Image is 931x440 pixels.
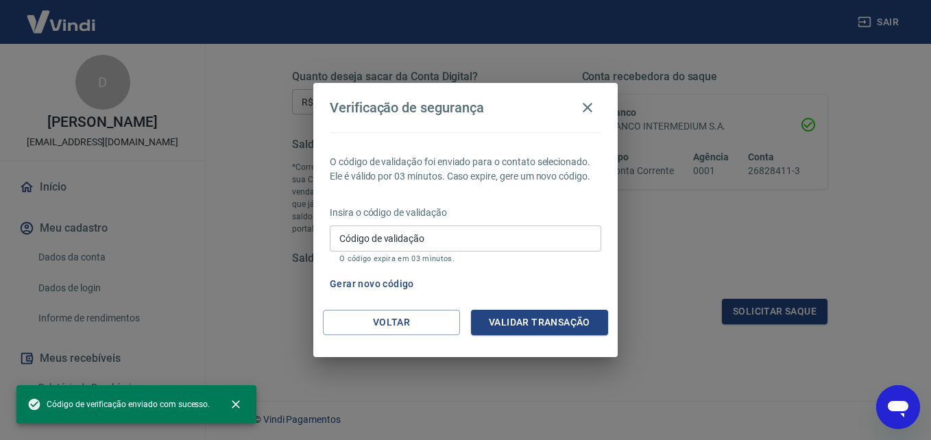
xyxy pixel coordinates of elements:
h4: Verificação de segurança [330,99,484,116]
button: Voltar [323,310,460,335]
iframe: Botão para abrir a janela de mensagens [876,385,920,429]
button: Gerar novo código [324,271,420,297]
button: close [221,389,251,419]
p: O código de validação foi enviado para o contato selecionado. Ele é válido por 03 minutos. Caso e... [330,155,601,184]
p: O código expira em 03 minutos. [339,254,592,263]
button: Validar transação [471,310,608,335]
span: Código de verificação enviado com sucesso. [27,398,210,411]
p: Insira o código de validação [330,206,601,220]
